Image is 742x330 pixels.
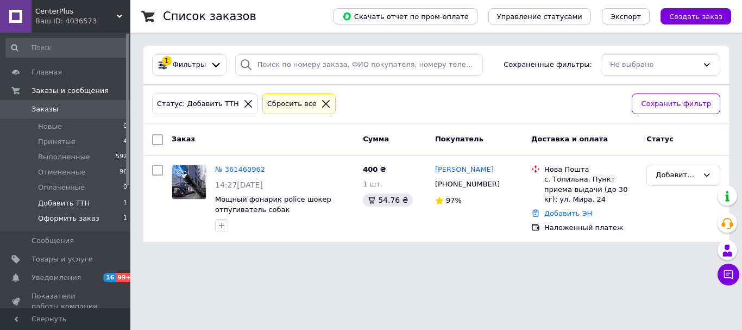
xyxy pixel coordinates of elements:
span: Выполненные [38,152,90,162]
span: Новые [38,122,62,132]
div: Статус: Добавить ТТН [155,98,241,110]
span: Сохраненные фильтры: [504,60,592,70]
button: Управление статусами [488,8,591,24]
div: [PHONE_NUMBER] [433,177,502,191]
span: Заказы [32,104,58,114]
span: CenterPlus [35,7,117,16]
span: 4 [123,137,127,147]
span: 96 [120,167,127,177]
span: 16 [103,273,116,282]
span: Показатели работы компании [32,291,100,311]
span: Сохранить фильтр [641,98,711,110]
span: Создать заказ [669,13,722,21]
span: Заказы и сообщения [32,86,109,96]
div: Наложенный платеж [544,223,638,233]
span: 0 [123,122,127,132]
button: Сохранить фильтр [632,94,720,115]
span: Статус [646,135,674,143]
button: Скачать отчет по пром-оплате [334,8,477,24]
span: Заказ [172,135,195,143]
span: 99+ [116,273,134,282]
span: Скачать отчет по пром-оплате [342,11,469,21]
span: Покупатель [435,135,483,143]
span: Оформить заказ [38,214,99,223]
button: Создать заказ [661,8,731,24]
span: Отмененные [38,167,85,177]
button: Экспорт [602,8,650,24]
div: Не выбрано [610,59,698,71]
h1: Список заказов [163,10,256,23]
span: Товары и услуги [32,254,93,264]
div: Нова Пошта [544,165,638,175]
input: Поиск [5,38,128,58]
span: Фильтры [173,60,206,70]
span: Сумма [363,135,389,143]
div: Ваш ID: 4036573 [35,16,130,26]
span: 1 шт. [363,180,382,188]
span: Главная [32,67,62,77]
span: Экспорт [611,13,641,21]
span: 400 ₴ [363,165,386,173]
span: Уведомления [32,273,81,283]
span: 14:27[DATE] [215,180,263,189]
span: Принятые [38,137,76,147]
div: Добавить ТТН [656,170,698,181]
span: Доставка и оплата [531,135,608,143]
a: № 361460962 [215,165,265,173]
span: 592 [116,152,127,162]
span: Добавить ТТН [38,198,90,208]
input: Поиск по номеру заказа, ФИО покупателя, номеру телефона, Email, номеру накладной [235,54,483,76]
div: 54.76 ₴ [363,194,412,207]
a: Добавить ЭН [544,209,592,217]
a: Создать заказ [650,12,731,20]
div: Сбросить все [265,98,319,110]
span: 97% [446,196,462,204]
span: 0 [123,183,127,192]
span: Управление статусами [497,13,582,21]
a: Мощный фонарик police шокер отпугиватель собак аккумуляторный Тактический фонарь для отпугивания ... [215,195,332,234]
div: с. Топильна, Пункт приема-выдачи (до 30 кг): ул. Мира, 24 [544,175,638,204]
span: 1 [123,214,127,223]
span: 1 [123,198,127,208]
button: Чат с покупателем [718,264,739,285]
img: Фото товару [172,165,206,199]
span: Сообщения [32,236,74,246]
span: Оплаченные [38,183,85,192]
div: 1 [162,56,172,66]
a: [PERSON_NAME] [435,165,494,175]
